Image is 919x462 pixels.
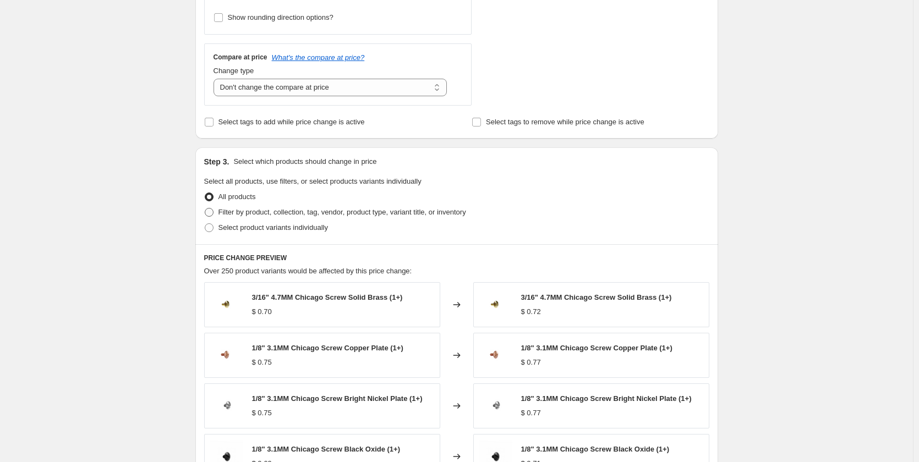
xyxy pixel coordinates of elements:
[521,408,541,419] div: $ 0.77
[214,53,267,62] h3: Compare at price
[218,193,256,201] span: All products
[521,306,541,317] div: $ 0.72
[252,445,401,453] span: 1/8" 3.1MM Chicago Screw Black Oxide (1+)
[252,306,272,317] div: $ 0.70
[233,156,376,167] p: Select which products should change in price
[204,254,709,262] h6: PRICE CHANGE PREVIEW
[252,357,272,368] div: $ 0.75
[210,339,243,372] img: CP_SCREW_80x.png
[252,394,423,403] span: 1/8" 3.1MM Chicago Screw Bright Nickel Plate (1+)
[521,394,692,403] span: 1/8" 3.1MM Chicago Screw Bright Nickel Plate (1+)
[218,208,466,216] span: Filter by product, collection, tag, vendor, product type, variant title, or inventory
[210,288,243,321] img: SB_SCREW_90a3569f-d199-4b1f-92bd-7c2c01c49881_80x.png
[204,267,412,275] span: Over 250 product variants would be affected by this price change:
[479,339,512,372] img: CP_SCREW_80x.png
[479,288,512,321] img: SB_SCREW_90a3569f-d199-4b1f-92bd-7c2c01c49881_80x.png
[218,223,328,232] span: Select product variants individually
[214,67,254,75] span: Change type
[521,344,672,352] span: 1/8" 3.1MM Chicago Screw Copper Plate (1+)
[218,118,365,126] span: Select tags to add while price change is active
[521,445,670,453] span: 1/8" 3.1MM Chicago Screw Black Oxide (1+)
[204,177,422,185] span: Select all products, use filters, or select products variants individually
[210,389,243,422] img: BNP_SCREW_80x.png
[252,408,272,419] div: $ 0.75
[479,389,512,422] img: BNP_SCREW_80x.png
[486,118,644,126] span: Select tags to remove while price change is active
[204,156,229,167] h2: Step 3.
[228,13,333,21] span: Show rounding direction options?
[252,344,403,352] span: 1/8" 3.1MM Chicago Screw Copper Plate (1+)
[272,53,365,62] button: What's the compare at price?
[521,293,672,301] span: 3/16" 4.7MM Chicago Screw Solid Brass (1+)
[252,293,403,301] span: 3/16" 4.7MM Chicago Screw Solid Brass (1+)
[521,357,541,368] div: $ 0.77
